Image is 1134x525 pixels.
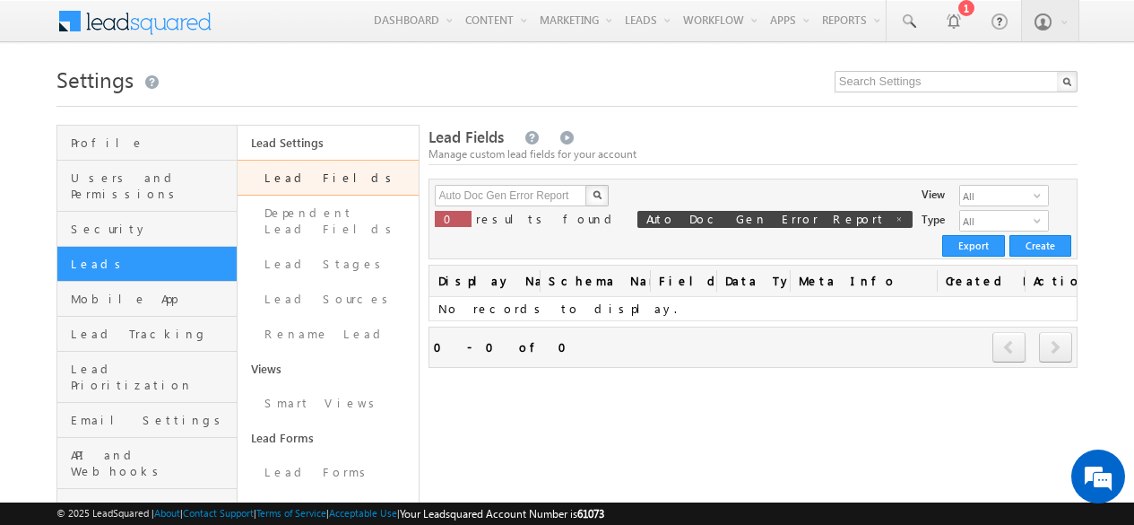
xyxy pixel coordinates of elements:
[429,266,540,296] span: Display Name
[238,421,418,455] a: Lead Forms
[57,317,237,352] a: Lead Tracking
[71,170,232,202] span: Users and Permissions
[646,211,886,226] span: Auto Doc Gen Error Report
[71,361,232,393] span: Lead Prioritization
[942,235,1005,257] button: Export
[238,490,418,524] a: Activities and Scores
[593,190,602,199] img: Search
[57,352,237,403] a: Lead Prioritization
[329,507,397,519] a: Acceptable Use
[1039,334,1072,363] a: next
[57,438,237,489] a: API and Webhooks
[476,211,619,226] span: results found
[428,127,504,147] span: Lead Fields
[238,386,418,421] a: Smart Views
[71,291,232,307] span: Mobile App
[57,282,237,317] a: Mobile App
[922,210,945,228] div: Type
[1025,266,1077,296] span: Actions
[992,334,1026,363] a: prev
[434,337,577,357] div: 0 - 0 of 0
[1009,235,1071,257] button: Create
[577,507,604,521] span: 61073
[922,185,945,203] div: View
[57,247,237,282] a: Leads
[256,507,326,519] a: Terms of Service
[1039,332,1072,363] span: next
[238,282,418,317] a: Lead Sources
[960,211,1034,231] span: All
[238,247,418,282] a: Lead Stages
[937,266,1025,296] span: Created By
[71,412,232,428] span: Email Settings
[238,126,418,160] a: Lead Settings
[154,507,180,519] a: About
[835,71,1078,92] input: Search Settings
[183,507,254,519] a: Contact Support
[238,455,418,490] a: Lead Forms
[57,126,237,161] a: Profile
[71,256,232,272] span: Leads
[71,135,232,151] span: Profile
[56,65,134,93] span: Settings
[650,266,716,296] span: Field Type
[1034,215,1048,226] span: select
[57,161,237,212] a: Users and Permissions
[57,212,237,247] a: Security
[992,332,1026,363] span: prev
[960,186,1034,206] span: All
[57,403,237,438] a: Email Settings
[429,297,1077,321] td: No records to display.
[444,211,463,226] span: 0
[71,326,232,342] span: Lead Tracking
[238,160,418,196] a: Lead Fields
[56,505,604,522] span: © 2025 LeadSquared | | | | |
[238,196,418,247] a: Dependent Lead Fields
[790,266,937,296] span: Meta Info
[71,221,232,237] span: Security
[238,317,418,352] a: Rename Lead
[1034,190,1048,201] span: select
[238,352,418,386] a: Views
[540,266,650,296] span: Schema Name
[400,507,604,521] span: Your Leadsquared Account Number is
[428,146,1078,162] div: Manage custom lead fields for your account
[71,447,232,479] span: API and Webhooks
[716,266,790,296] span: Data Type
